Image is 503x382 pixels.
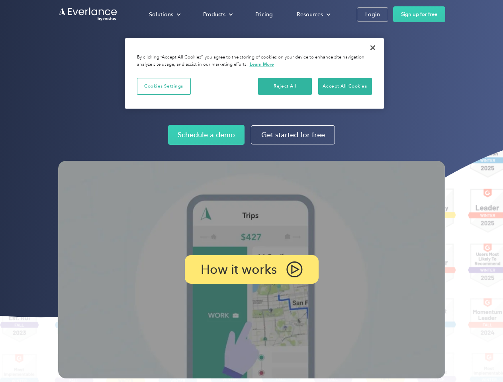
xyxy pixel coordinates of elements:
a: More information about your privacy, opens in a new tab [250,61,274,67]
input: Submit [59,47,99,64]
div: Solutions [141,8,187,21]
button: Accept All Cookies [318,78,372,95]
div: Resources [297,10,323,19]
div: Login [365,10,380,19]
div: Products [203,10,225,19]
a: Go to homepage [58,7,118,22]
a: Sign up for free [393,6,445,22]
a: Pricing [247,8,281,21]
div: Cookie banner [125,38,384,109]
div: Resources [289,8,337,21]
p: How it works [201,265,277,274]
div: Solutions [149,10,173,19]
div: Products [195,8,239,21]
div: By clicking “Accept All Cookies”, you agree to the storing of cookies on your device to enhance s... [137,54,372,68]
div: Pricing [255,10,273,19]
div: Privacy [125,38,384,109]
a: Schedule a demo [168,125,245,145]
a: Login [357,7,388,22]
button: Close [364,39,382,57]
a: Get started for free [251,125,335,144]
button: Cookies Settings [137,78,191,95]
button: Reject All [258,78,312,95]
